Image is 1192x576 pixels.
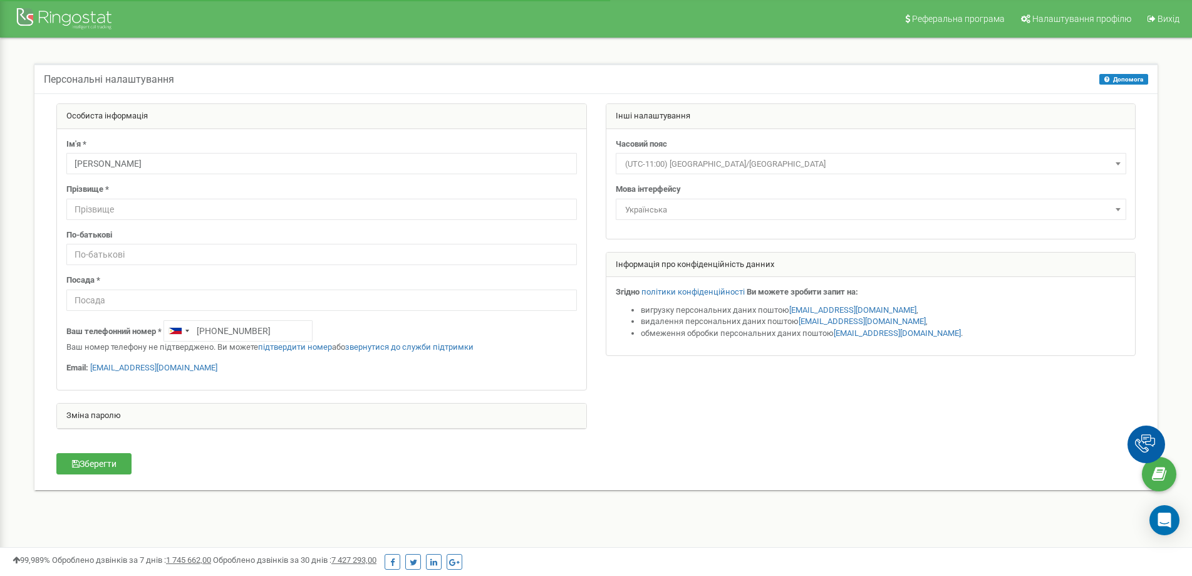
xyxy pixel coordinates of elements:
label: Часовий пояс [616,139,667,150]
li: обмеження обробки персональних даних поштою . [641,328,1126,340]
span: Українська [620,201,1122,219]
input: Прізвище [66,199,577,220]
span: 99,989% [13,555,50,565]
label: Ваш телефонний номер * [66,326,162,338]
label: Прізвище * [66,184,109,196]
li: вигрузку персональних даних поштою , [641,305,1126,317]
input: +1-800-555-55-55 [163,320,313,342]
label: Мова інтерфейсу [616,184,681,196]
input: По-батькові [66,244,577,265]
a: [EMAIL_ADDRESS][DOMAIN_NAME] [90,363,217,372]
a: підтвердити номер [258,342,332,352]
a: [EMAIL_ADDRESS][DOMAIN_NAME] [789,305,916,315]
strong: Згідно [616,287,640,296]
div: Open Intercom Messenger [1149,505,1179,535]
div: Інформація про конфіденційність данних [606,253,1136,278]
li: видалення персональних даних поштою , [641,316,1126,328]
button: Допомога [1099,74,1148,85]
span: Вихід [1158,14,1179,24]
span: (UTC-11:00) Pacific/Midway [616,153,1126,174]
input: Ім'я [66,153,577,174]
h5: Персональні налаштування [44,74,174,85]
span: Оброблено дзвінків за 7 днів : [52,555,211,565]
a: політики конфіденційності [641,287,745,296]
label: Посада * [66,275,100,286]
strong: Email: [66,363,88,372]
span: (UTC-11:00) Pacific/Midway [620,155,1122,173]
strong: Ви можете зробити запит на: [747,287,858,296]
u: 7 427 293,00 [331,555,376,565]
div: Інші налаштування [606,104,1136,129]
label: По-батькові [66,229,112,241]
span: Реферальна програма [912,14,1005,24]
span: Оброблено дзвінків за 30 днів : [213,555,376,565]
p: Ваш номер телефону не підтверджено. Ви можете або [66,342,577,353]
div: Особиста інформація [57,104,586,129]
a: [EMAIL_ADDRESS][DOMAIN_NAME] [834,328,961,338]
a: звернутися до служби підтримки [345,342,474,352]
u: 1 745 662,00 [166,555,211,565]
a: [EMAIL_ADDRESS][DOMAIN_NAME] [799,317,926,326]
span: Налаштування профілю [1032,14,1131,24]
span: Українська [616,199,1126,220]
div: Зміна паролю [57,404,586,429]
label: Ім'я * [66,139,86,150]
button: Зберегти [56,453,132,474]
input: Посада [66,290,577,311]
div: Telephone country code [164,321,193,341]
